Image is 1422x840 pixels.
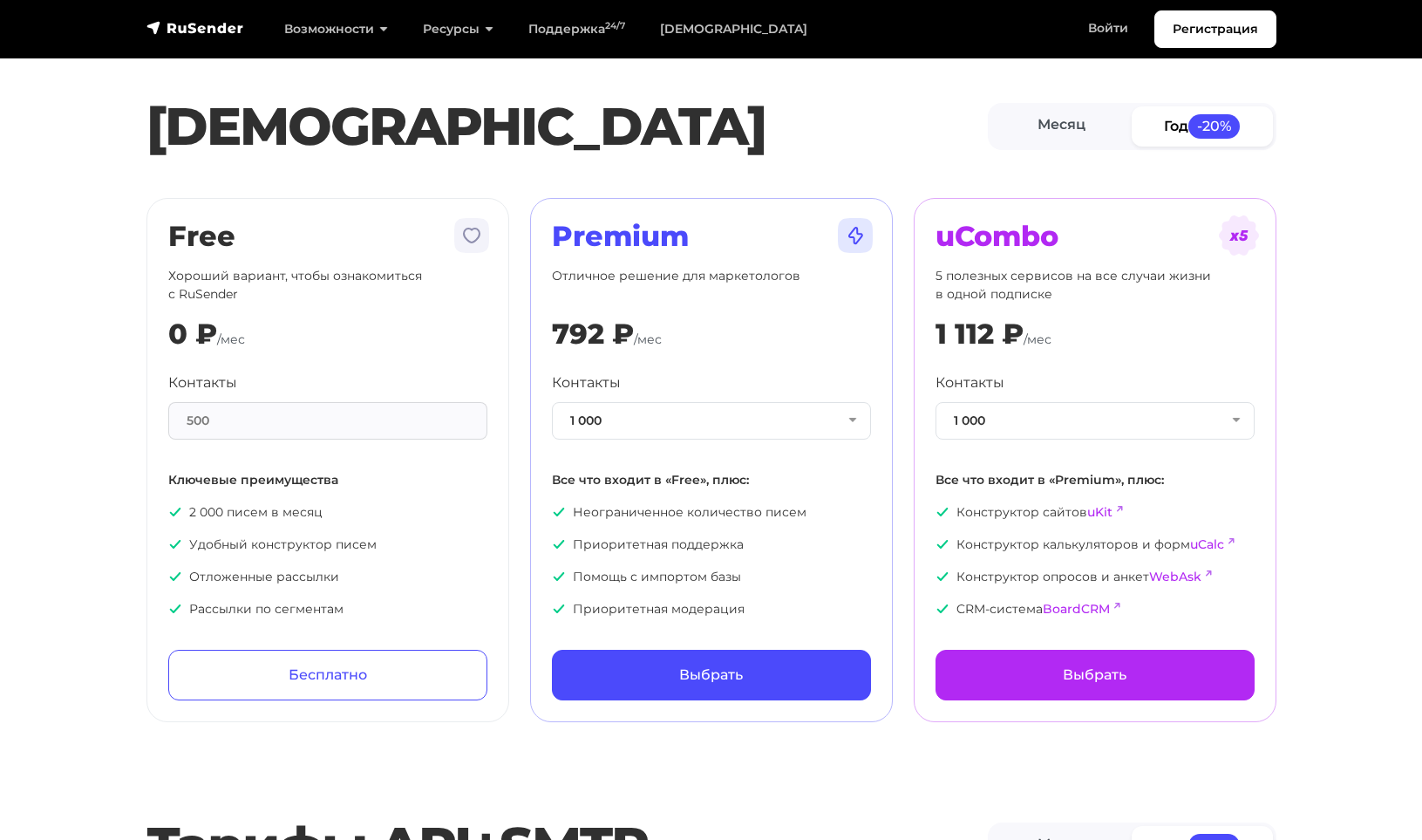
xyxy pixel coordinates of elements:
[552,650,871,700] a: Выбрать
[1218,215,1260,256] img: tarif-ucombo.svg
[936,402,1255,440] button: 1 000
[552,505,566,519] img: icon-ok.svg
[552,402,871,440] button: 1 000
[552,600,871,618] p: Приоритетная модерация
[936,537,949,551] img: icon-ok.svg
[168,267,487,304] p: Хороший вариант, чтобы ознакомиться с RuSender
[168,536,487,554] p: Удобный конструктор писем
[552,570,566,584] img: icon-ok.svg
[1087,504,1112,520] a: uKit
[405,11,511,47] a: Ресурсы
[936,570,949,584] img: icon-ok.svg
[552,471,871,489] p: Все что входит в «Free», плюс:
[991,106,1133,146] a: Месяц
[1071,10,1146,46] a: Войти
[552,267,871,304] p: Отличное решение для маркетологов
[168,220,487,253] h2: Free
[643,11,825,47] a: [DEMOGRAPHIC_DATA]
[552,503,871,522] p: Неограниченное количество писем
[1132,106,1273,146] a: Год
[936,536,1255,554] p: Конструктор калькуляторов и форм
[168,600,487,618] p: Рассылки по сегментам
[552,537,566,551] img: icon-ok.svg
[552,568,871,586] p: Помощь с импортом базы
[552,220,871,253] h2: Premium
[267,11,405,47] a: Возможности
[634,331,662,347] span: /мес
[168,372,237,393] label: Контакты
[936,600,1255,618] p: CRM-система
[936,602,949,616] img: icon-ok.svg
[168,568,487,586] p: Отложенные рассылки
[1024,331,1051,347] span: /мес
[936,568,1255,586] p: Конструктор опросов и анкет
[936,372,1004,393] label: Контакты
[552,318,634,351] div: 792 ₽
[1188,114,1241,138] span: -20%
[168,503,487,522] p: 2 000 писем в месяц
[168,570,182,584] img: icon-ok.svg
[834,215,876,256] img: tarif-premium.svg
[936,505,949,519] img: icon-ok.svg
[146,19,244,37] img: RuSender
[552,602,566,616] img: icon-ok.svg
[168,471,487,489] p: Ключевые преимущества
[936,471,1255,489] p: Все что входит в «Premium», плюс:
[168,537,182,551] img: icon-ok.svg
[168,318,217,351] div: 0 ₽
[1154,10,1276,48] a: Регистрация
[168,505,182,519] img: icon-ok.svg
[1190,536,1224,552] a: uCalc
[168,602,182,616] img: icon-ok.svg
[936,503,1255,522] p: Конструктор сайтов
[936,267,1255,304] p: 5 полезных сервисов на все случаи жизни в одной подписке
[936,220,1255,253] h2: uCombo
[451,215,493,256] img: tarif-free.svg
[168,650,487,700] a: Бесплатно
[936,650,1255,700] a: Выбрать
[936,318,1024,351] div: 1 112 ₽
[511,11,643,47] a: Поддержка24/7
[552,536,871,554] p: Приоритетная поддержка
[605,20,625,31] sup: 24/7
[1149,569,1201,584] a: WebAsk
[146,95,988,158] h1: [DEMOGRAPHIC_DATA]
[217,331,245,347] span: /мес
[552,372,621,393] label: Контакты
[1043,601,1110,617] a: BoardCRM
